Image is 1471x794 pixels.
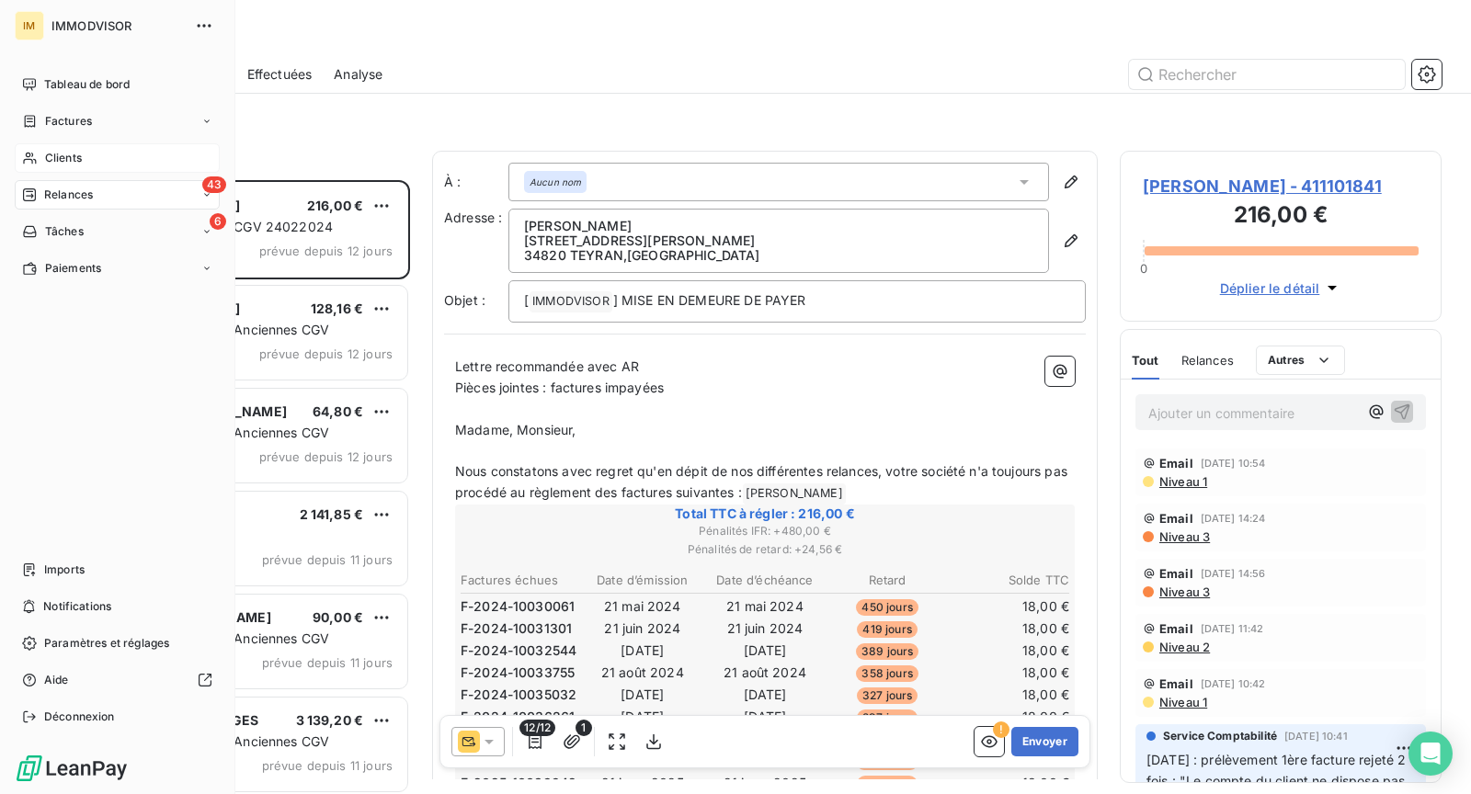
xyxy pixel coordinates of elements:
span: Adresse : [444,210,502,225]
span: Pénalités IFR : + 480,00 € [458,523,1072,539]
span: Aide [44,672,69,688]
span: Factures [45,113,92,130]
span: prévue depuis 11 jours [262,655,393,670]
span: ] MISE EN DEMEURE DE PAYER [613,292,806,308]
td: 21 juin 2024 [704,618,825,639]
span: 6 [210,213,226,230]
span: Email [1159,566,1193,581]
span: 205 jours [857,776,918,792]
span: Niveau 3 [1157,529,1210,544]
span: Clients [45,150,82,166]
span: Imports [44,561,85,578]
span: Relances [44,187,93,203]
span: Déconnexion [44,709,115,725]
td: 21 mai 2024 [582,596,702,617]
div: IM [15,11,44,40]
span: Niveau 3 [1157,584,1210,599]
span: Lettre recommandée avec AR [455,358,639,374]
span: 43 [202,176,226,193]
span: IMMODVISOR [530,291,612,312]
div: Open Intercom Messenger [1408,732,1453,776]
td: 21 janv. 2025 [704,773,825,793]
span: F-2024-10031301 [461,619,572,638]
span: [DATE] 10:42 [1201,678,1266,689]
span: F-2024-10036261 [461,708,575,726]
span: [PERSON_NAME] [743,483,846,505]
span: prévue depuis 11 jours [262,758,393,773]
div: grid [88,180,410,794]
input: Rechercher [1129,60,1405,89]
td: [DATE] [704,685,825,705]
a: Clients [15,143,220,173]
span: Tout [1132,353,1159,368]
span: 358 jours [856,665,918,682]
span: F-2025-10039942 [461,774,576,792]
td: 18,00 € [950,707,1070,727]
td: 18,00 € [950,663,1070,683]
span: [DATE] 10:41 [1284,731,1348,742]
button: Envoyer [1011,727,1078,756]
span: F-2024-10032544 [461,641,576,660]
span: Service Comptabilité [1163,728,1277,744]
span: 0 [1140,261,1147,276]
span: Niveau 1 [1157,474,1207,489]
span: 1 [576,720,592,736]
span: Tâches [45,223,84,240]
td: 18,00 € [950,685,1070,705]
span: [DATE] 14:24 [1201,513,1266,524]
span: [DATE] 10:54 [1201,458,1266,469]
a: 6Tâches [15,217,220,246]
td: [DATE] [704,707,825,727]
span: 450 jours [856,599,918,616]
td: [DATE] [582,685,702,705]
td: [DATE] [582,707,702,727]
a: Aide [15,665,220,695]
span: F-2024-10030061 [461,597,575,616]
p: 34820 TEYRAN , [GEOGRAPHIC_DATA] [524,248,1033,263]
span: prévue depuis 12 jours [259,244,393,258]
td: 18,00 € [950,773,1070,793]
span: Pièces jointes : factures impayées [455,380,664,395]
span: Notifications [43,598,111,615]
a: Paramètres et réglages [15,629,220,658]
span: Paiements [45,260,101,277]
span: Tableau de bord [44,76,130,93]
span: Relances [1181,353,1234,368]
th: Solde TTC [950,571,1070,590]
td: [DATE] [582,641,702,661]
span: F-2024-10033755 [461,664,575,682]
span: IMMODVISOR [51,18,184,33]
span: Email [1159,676,1193,691]
span: 3 139,20 € [296,712,364,728]
span: Paramètres et réglages [44,635,169,652]
span: 64,80 € [313,403,363,419]
td: 21 mai 2024 [704,596,825,617]
th: Date d’émission [582,571,702,590]
td: 18,00 € [950,596,1070,617]
a: Tableau de bord [15,70,220,99]
td: [DATE] [704,641,825,661]
span: Nous constatons avec regret qu'en dépit de nos différentes relances, votre société n'a toujours p... [455,463,1071,500]
span: Madame, Monsieur, [455,422,576,437]
span: Total TTC à régler : 216,00 € [458,505,1072,523]
a: 43Relances [15,180,220,210]
span: 128,16 € [311,301,363,316]
p: [STREET_ADDRESS][PERSON_NAME] [524,233,1033,248]
span: Email [1159,456,1193,471]
span: Déplier le détail [1220,278,1320,298]
a: Paiements [15,254,220,283]
h3: 216,00 € [1143,198,1419,235]
label: À : [444,173,508,191]
td: 21 août 2024 [582,663,702,683]
span: 419 jours [857,621,917,638]
span: 297 jours [857,709,918,726]
button: Autres [1256,346,1345,375]
span: [DATE] 14:56 [1201,568,1266,579]
span: 12/12 [519,720,555,736]
td: 21 août 2024 [704,663,825,683]
span: prévue depuis 12 jours [259,449,393,464]
td: 18,00 € [950,641,1070,661]
td: 21 juin 2024 [582,618,702,639]
span: 327 jours [857,687,918,704]
th: Factures échues [460,571,580,590]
